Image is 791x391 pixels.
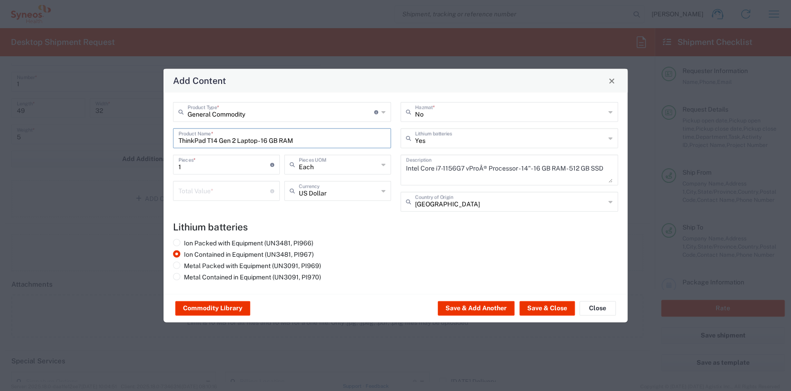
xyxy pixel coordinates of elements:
[173,250,314,259] label: Ion Contained in Equipment (UN3481, PI967)
[438,301,514,316] button: Save & Add Another
[579,301,616,316] button: Close
[173,273,321,281] label: Metal Contained in Equipment (UN3091, PI970)
[173,239,313,247] label: Ion Packed with Equipment (UN3481, PI966)
[175,301,250,316] button: Commodity Library
[605,74,618,87] button: Close
[173,221,618,233] h4: Lithium batteries
[173,262,321,270] label: Metal Packed with Equipment (UN3091, PI969)
[173,74,226,87] h4: Add Content
[519,301,575,316] button: Save & Close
